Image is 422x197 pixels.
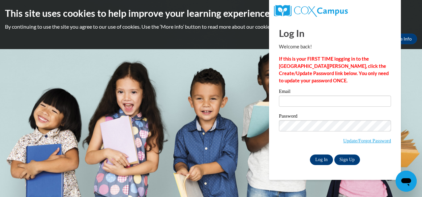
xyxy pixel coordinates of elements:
[396,171,417,192] iframe: Button to launch messaging window
[279,43,391,50] p: Welcome back!
[279,26,391,40] h1: Log In
[274,5,348,17] img: COX Campus
[5,23,417,30] p: By continuing to use the site you agree to our use of cookies. Use the ‘More info’ button to read...
[310,155,333,165] input: Log In
[279,89,391,96] label: Email
[334,155,360,165] a: Sign Up
[343,138,391,143] a: Update/Forgot Password
[279,114,391,120] label: Password
[386,34,417,44] a: More Info
[279,56,389,83] strong: If this is your FIRST TIME logging in to the [GEOGRAPHIC_DATA][PERSON_NAME], click the Create/Upd...
[5,7,417,20] h2: This site uses cookies to help improve your learning experience.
